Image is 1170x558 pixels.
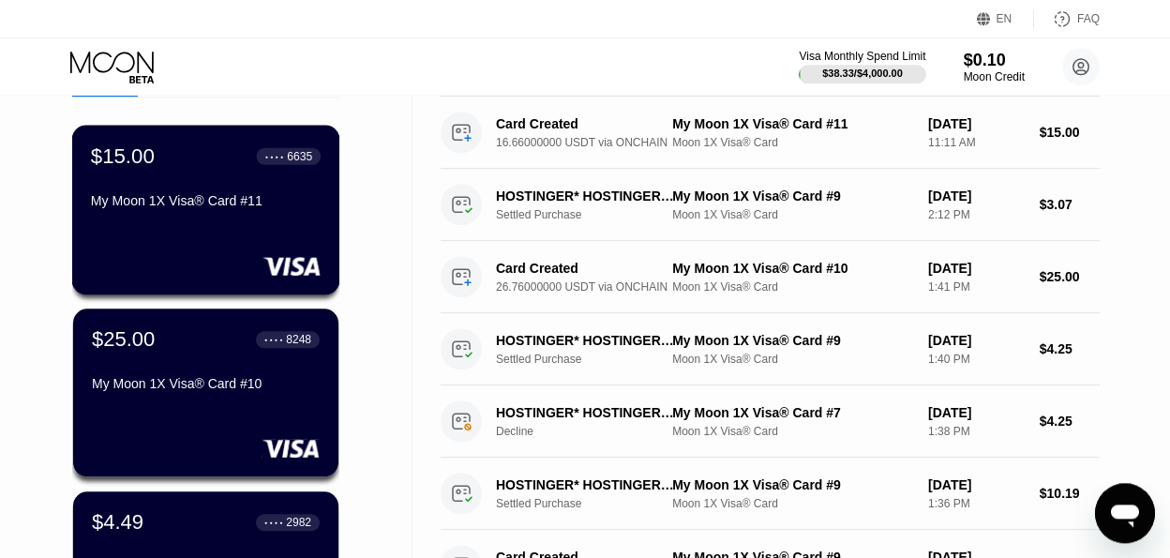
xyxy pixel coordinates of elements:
[928,116,1025,131] div: [DATE]
[672,425,913,438] div: Moon 1X Visa® Card
[265,153,284,158] div: ● ● ● ●
[496,477,677,492] div: HOSTINGER* HOSTINGER.C [PHONE_NUMBER] CY
[672,208,913,221] div: Moon 1X Visa® Card
[928,261,1025,276] div: [DATE]
[672,477,913,492] div: My Moon 1X Visa® Card #9
[672,261,913,276] div: My Moon 1X Visa® Card #10
[928,333,1025,348] div: [DATE]
[496,280,691,294] div: 26.76000000 USDT via ONCHAIN
[1095,483,1155,543] iframe: Button to launch messaging window, conversation in progress
[496,333,677,348] div: HOSTINGER* HOSTINGER.C [PHONE_NUMBER] CY
[91,193,321,208] div: My Moon 1X Visa® Card #11
[964,70,1025,83] div: Moon Credit
[496,425,691,438] div: Decline
[672,405,913,420] div: My Moon 1X Visa® Card #7
[286,516,311,529] div: 2982
[672,189,913,204] div: My Moon 1X Visa® Card #9
[264,520,283,525] div: ● ● ● ●
[928,136,1025,149] div: 11:11 AM
[286,333,311,346] div: 8248
[822,68,903,79] div: $38.33 / $4,000.00
[441,385,1100,458] div: HOSTINGER* HOSTINGER.C [PHONE_NUMBER] CYDeclineMy Moon 1X Visa® Card #7Moon 1X Visa® Card[DATE]1:...
[1040,486,1100,501] div: $10.19
[928,405,1025,420] div: [DATE]
[92,327,155,352] div: $25.00
[928,477,1025,492] div: [DATE]
[496,261,677,276] div: Card Created
[799,50,925,63] div: Visa Monthly Spend Limit
[672,116,913,131] div: My Moon 1X Visa® Card #11
[928,189,1025,204] div: [DATE]
[928,425,1025,438] div: 1:38 PM
[964,51,1025,83] div: $0.10Moon Credit
[1040,414,1100,429] div: $4.25
[496,353,691,366] div: Settled Purchase
[1040,269,1100,284] div: $25.00
[496,208,691,221] div: Settled Purchase
[441,458,1100,530] div: HOSTINGER* HOSTINGER.C [PHONE_NUMBER] CYSettled PurchaseMy Moon 1X Visa® Card #9Moon 1X Visa® Car...
[672,136,913,149] div: Moon 1X Visa® Card
[1040,125,1100,140] div: $15.00
[73,309,338,476] div: $25.00● ● ● ●8248My Moon 1X Visa® Card #10
[287,149,312,162] div: 6635
[1077,12,1100,25] div: FAQ
[997,12,1012,25] div: EN
[964,51,1025,70] div: $0.10
[91,143,155,168] div: $15.00
[928,353,1025,366] div: 1:40 PM
[496,116,677,131] div: Card Created
[1034,9,1100,28] div: FAQ
[672,280,913,294] div: Moon 1X Visa® Card
[799,50,925,83] div: Visa Monthly Spend Limit$38.33/$4,000.00
[672,353,913,366] div: Moon 1X Visa® Card
[92,376,320,391] div: My Moon 1X Visa® Card #10
[496,497,691,510] div: Settled Purchase
[1040,341,1100,356] div: $4.25
[73,126,338,294] div: $15.00● ● ● ●6635My Moon 1X Visa® Card #11
[441,169,1100,241] div: HOSTINGER* HOSTINGER.C [PHONE_NUMBER] CYSettled PurchaseMy Moon 1X Visa® Card #9Moon 1X Visa® Car...
[1040,197,1100,212] div: $3.07
[441,241,1100,313] div: Card Created26.76000000 USDT via ONCHAINMy Moon 1X Visa® Card #10Moon 1X Visa® Card[DATE]1:41 PM$...
[928,497,1025,510] div: 1:36 PM
[92,510,143,535] div: $4.49
[672,333,913,348] div: My Moon 1X Visa® Card #9
[496,189,677,204] div: HOSTINGER* HOSTINGER.C [PHONE_NUMBER] CY
[264,337,283,342] div: ● ● ● ●
[441,313,1100,385] div: HOSTINGER* HOSTINGER.C [PHONE_NUMBER] CYSettled PurchaseMy Moon 1X Visa® Card #9Moon 1X Visa® Car...
[928,208,1025,221] div: 2:12 PM
[928,280,1025,294] div: 1:41 PM
[496,405,677,420] div: HOSTINGER* HOSTINGER.C [PHONE_NUMBER] CY
[496,136,691,149] div: 16.66000000 USDT via ONCHAIN
[441,97,1100,169] div: Card Created16.66000000 USDT via ONCHAINMy Moon 1X Visa® Card #11Moon 1X Visa® Card[DATE]11:11 AM...
[672,497,913,510] div: Moon 1X Visa® Card
[977,9,1034,28] div: EN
